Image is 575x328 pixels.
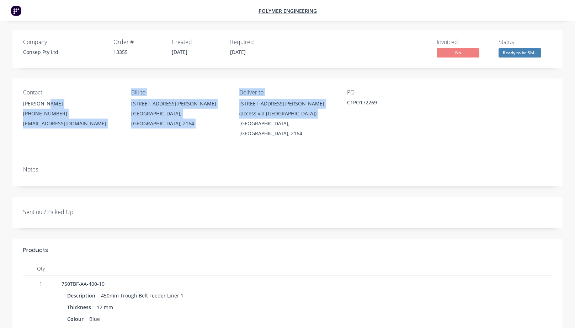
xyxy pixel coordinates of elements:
[67,314,86,324] div: Colour
[94,302,116,312] div: 12 mm
[259,7,317,14] a: Polymer Engineering
[172,39,222,45] div: Created
[23,109,120,119] div: [PHONE_NUMBER]
[23,39,105,45] div: Company
[62,280,105,287] span: 750TBF-AA-400-10
[131,99,228,109] div: [STREET_ADDRESS][PERSON_NAME]
[437,39,490,45] div: Invoiced
[347,89,444,96] div: PO
[239,99,336,138] div: [STREET_ADDRESS][PERSON_NAME] (access via [GEOGRAPHIC_DATA])[GEOGRAPHIC_DATA], [GEOGRAPHIC_DATA],...
[98,290,186,301] div: 450mm Trough Belt Feeder Liner 1
[23,262,59,276] div: Qty
[67,302,94,312] div: Thickness
[23,208,112,216] label: Sent out/ Picked Up
[11,5,21,16] img: Factory
[230,49,246,55] span: [DATE]
[131,99,228,129] div: [STREET_ADDRESS][PERSON_NAME][GEOGRAPHIC_DATA], [GEOGRAPHIC_DATA], 2164
[23,119,120,129] div: [EMAIL_ADDRESS][DOMAIN_NAME]
[230,39,280,45] div: Required
[23,48,105,56] div: Consep Pty Ltd
[499,48,541,57] span: Ready to be Shi...
[23,166,552,173] div: Notes
[437,48,479,57] span: No
[23,89,120,96] div: Contact
[239,99,336,119] div: [STREET_ADDRESS][PERSON_NAME] (access via [GEOGRAPHIC_DATA])
[23,99,120,129] div: [PERSON_NAME][PHONE_NUMBER][EMAIL_ADDRESS][DOMAIN_NAME]
[239,119,336,138] div: [GEOGRAPHIC_DATA], [GEOGRAPHIC_DATA], 2164
[131,109,228,129] div: [GEOGRAPHIC_DATA], [GEOGRAPHIC_DATA], 2164
[347,99,436,109] div: C1PO172269
[113,48,163,56] div: 13355
[239,89,336,96] div: Deliver to
[172,49,187,55] span: [DATE]
[86,314,103,324] div: Blue
[67,290,98,301] div: Description
[113,39,163,45] div: Order #
[23,246,48,255] div: Products
[26,280,56,288] span: 1
[131,89,228,96] div: Bill to
[23,99,120,109] div: [PERSON_NAME]
[499,39,552,45] div: Status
